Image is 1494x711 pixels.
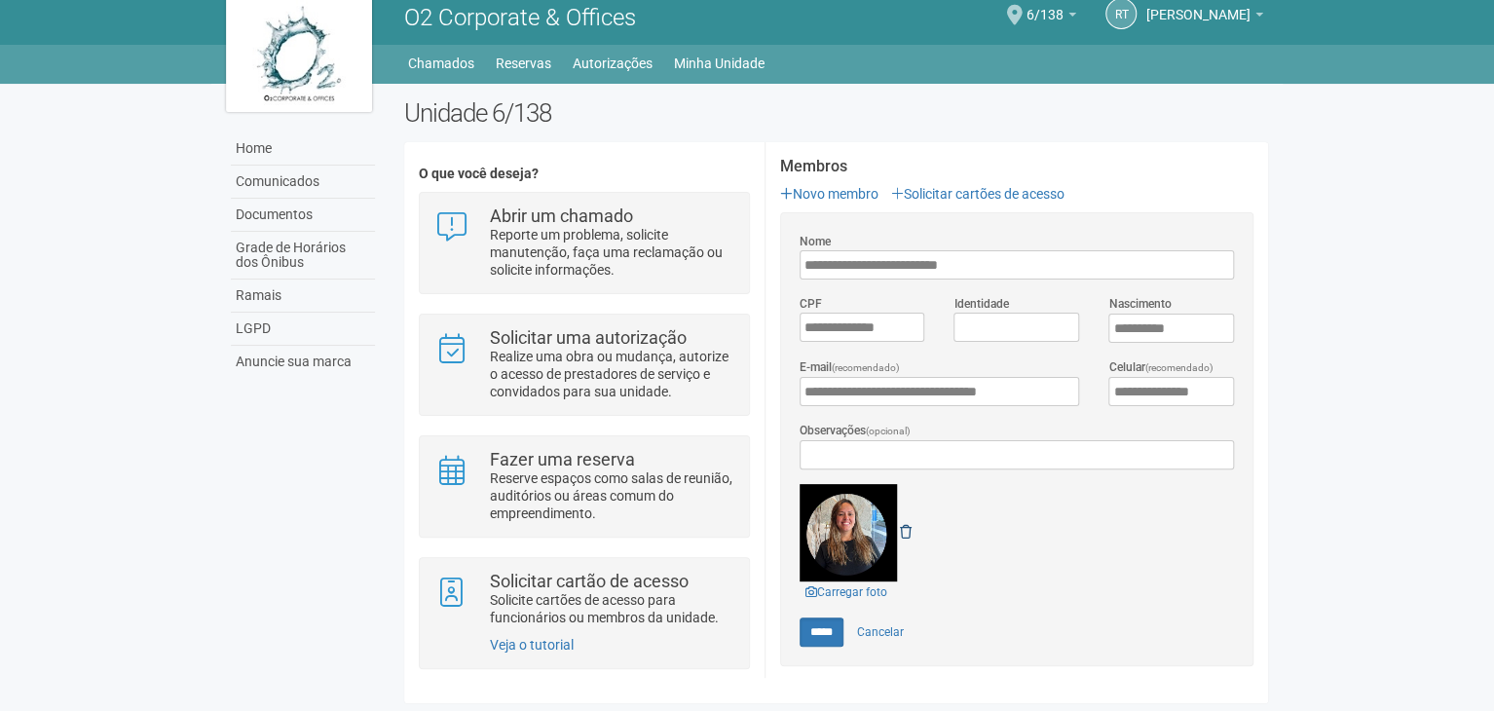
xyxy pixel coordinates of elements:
[231,280,375,313] a: Ramais
[231,199,375,232] a: Documentos
[846,617,915,647] a: Cancelar
[900,524,912,540] a: Remover
[800,233,831,250] label: Nome
[490,348,734,400] p: Realize uma obra ou mudança, autorize o acesso de prestadores de serviço e convidados para sua un...
[231,346,375,378] a: Anuncie sua marca
[1108,295,1171,313] label: Nascimento
[490,449,635,469] strong: Fazer uma reserva
[866,426,911,436] span: (opcional)
[891,186,1064,202] a: Solicitar cartões de acesso
[573,50,653,77] a: Autorizações
[496,50,551,77] a: Reservas
[231,132,375,166] a: Home
[231,166,375,199] a: Comunicados
[490,469,734,522] p: Reserve espaços como salas de reunião, auditórios ou áreas comum do empreendimento.
[434,207,733,279] a: Abrir um chamado Reporte um problema, solicite manutenção, faça uma reclamação ou solicite inform...
[404,4,636,31] span: O2 Corporate & Offices
[408,50,474,77] a: Chamados
[800,295,822,313] label: CPF
[434,573,733,626] a: Solicitar cartão de acesso Solicite cartões de acesso para funcionários ou membros da unidade.
[419,167,749,181] h4: O que você deseja?
[800,358,900,377] label: E-mail
[490,206,633,226] strong: Abrir um chamado
[1146,10,1263,25] a: [PERSON_NAME]
[231,232,375,280] a: Grade de Horários dos Ônibus
[490,637,574,653] a: Veja o tutorial
[490,571,689,591] strong: Solicitar cartão de acesso
[490,327,687,348] strong: Solicitar uma autorização
[800,422,911,440] label: Observações
[231,313,375,346] a: LGPD
[490,591,734,626] p: Solicite cartões de acesso para funcionários ou membros da unidade.
[800,484,897,581] img: GetFile
[1144,362,1213,373] span: (recomendado)
[490,226,734,279] p: Reporte um problema, solicite manutenção, faça uma reclamação ou solicite informações.
[434,451,733,522] a: Fazer uma reserva Reserve espaços como salas de reunião, auditórios ou áreas comum do empreendime...
[404,98,1268,128] h2: Unidade 6/138
[780,186,878,202] a: Novo membro
[832,362,900,373] span: (recomendado)
[1108,358,1213,377] label: Celular
[674,50,765,77] a: Minha Unidade
[800,581,893,603] a: Carregar foto
[1027,10,1076,25] a: 6/138
[953,295,1008,313] label: Identidade
[780,158,1253,175] strong: Membros
[434,329,733,400] a: Solicitar uma autorização Realize uma obra ou mudança, autorize o acesso de prestadores de serviç...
